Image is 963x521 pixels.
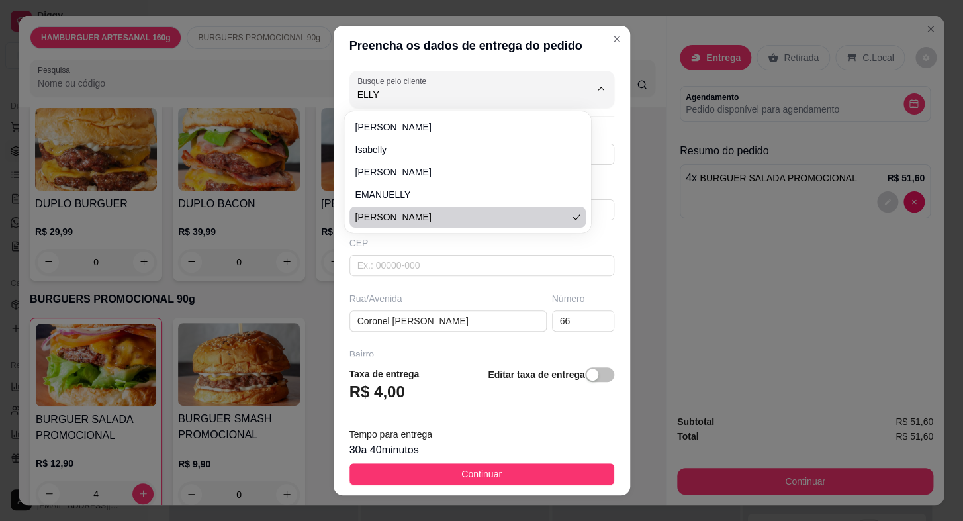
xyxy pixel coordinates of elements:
[334,26,630,66] header: Preencha os dados de entrega do pedido
[355,143,567,156] span: Isabelly
[349,255,614,276] input: Ex.: 00000-000
[349,117,586,228] ul: Suggestions
[349,310,547,332] input: Ex.: Rua Oscar Freire
[552,310,614,332] input: Ex.: 44
[347,114,588,230] div: Suggestions
[606,28,627,50] button: Close
[349,236,614,250] div: CEP
[552,292,614,305] div: Número
[355,166,567,179] span: [PERSON_NAME]
[590,78,612,99] button: Show suggestions
[349,429,432,440] span: Tempo para entrega
[349,369,420,379] strong: Taxa de entrega
[357,88,569,101] input: Busque pelo cliente
[355,188,567,201] span: EMANUELLY
[349,348,614,361] div: Bairro
[357,75,431,87] label: Busque pelo cliente
[355,120,567,134] span: [PERSON_NAME]
[461,467,502,481] span: Continuar
[488,369,584,380] strong: Editar taxa de entrega
[349,292,547,305] div: Rua/Avenida
[349,442,614,458] div: 30 a 40 minutos
[349,381,405,403] h3: R$ 4,00
[355,211,567,224] span: [PERSON_NAME]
